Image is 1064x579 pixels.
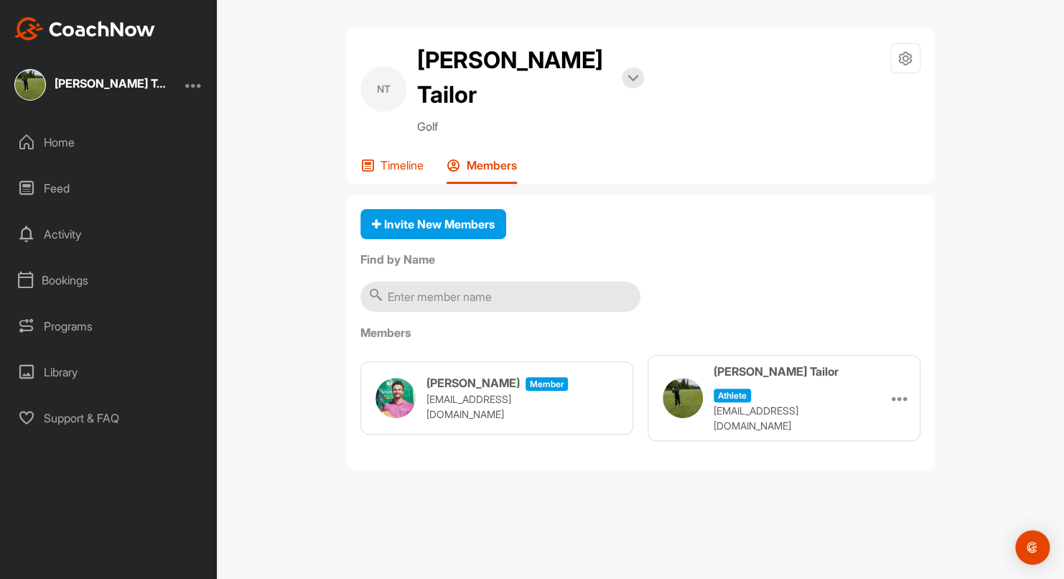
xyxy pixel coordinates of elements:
[627,75,638,82] img: arrow-down
[360,209,506,240] button: Invite New Members
[417,118,644,135] p: Golf
[663,378,703,418] img: user
[372,217,495,231] span: Invite New Members
[1015,530,1050,565] div: Open Intercom Messenger
[426,392,570,422] p: [EMAIL_ADDRESS][DOMAIN_NAME]
[360,324,920,341] label: Members
[714,403,857,433] p: [EMAIL_ADDRESS][DOMAIN_NAME]
[360,66,406,112] div: NT
[714,389,751,402] span: athlete
[381,158,424,172] p: Timeline
[467,158,517,172] p: Members
[375,378,416,418] img: user
[8,216,210,252] div: Activity
[8,124,210,160] div: Home
[14,17,155,40] img: CoachNow
[714,363,839,380] h3: [PERSON_NAME] Tailor
[360,251,920,268] label: Find by Name
[360,282,640,312] input: Enter member name
[8,170,210,206] div: Feed
[8,400,210,436] div: Support & FAQ
[526,377,568,391] span: Member
[14,69,46,101] img: square_75607c4bf61dcb7b766b5ff62eaf7c53.jpg
[8,354,210,390] div: Library
[426,374,520,392] h3: [PERSON_NAME]
[417,43,611,112] h2: [PERSON_NAME] Tailor
[8,262,210,298] div: Bookings
[8,308,210,344] div: Programs
[55,78,169,89] div: [PERSON_NAME] Tailor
